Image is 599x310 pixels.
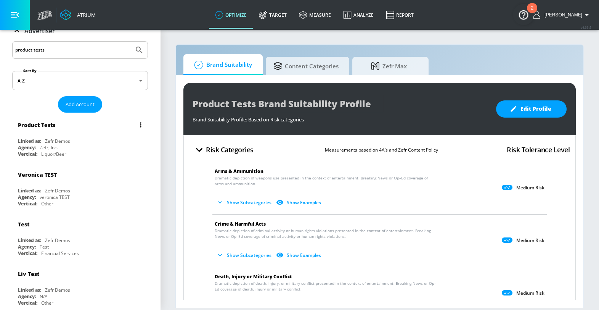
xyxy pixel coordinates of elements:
div: Veronica TEST [18,171,57,178]
div: 2 [531,8,533,18]
div: Vertical: [18,151,37,157]
a: Atrium [60,9,96,21]
div: Test [18,221,29,228]
a: optimize [209,1,253,29]
span: Add Account [66,100,95,109]
button: Show Examples [275,249,324,262]
div: Product Tests [18,121,55,129]
div: Product TestsLinked as:Zefr DemosAgency:Zefr, Inc.Vertical:Liquor/Beer [12,116,148,159]
div: Zefr Demos [45,138,70,144]
div: Liquor/Beer [41,151,66,157]
div: Other [41,300,53,306]
span: Content Categories [273,57,339,75]
a: Target [253,1,293,29]
div: Agency: [18,293,36,300]
span: Crime & Harmful Acts [215,221,266,227]
p: Medium Risk [516,237,544,244]
p: Advertiser [24,27,55,35]
h4: Risk Categories [206,144,254,155]
a: measure [293,1,337,29]
div: Vertical: [18,300,37,306]
a: Analyze [337,1,380,29]
div: Vertical: [18,200,37,207]
span: v 4.33.5 [581,25,591,29]
span: Edit Profile [511,104,551,114]
div: Atrium [74,11,96,18]
div: Liv Test [18,270,39,278]
div: Linked as: [18,237,41,244]
div: N/A [40,293,48,300]
button: Show Subcategories [215,196,275,209]
div: Veronica TESTLinked as:Zefr DemosAgency:veronica TESTVertical:Other [12,165,148,209]
div: Agency: [18,244,36,250]
div: Test [40,244,49,250]
h4: Risk Tolerance Level [507,144,570,155]
button: Open Resource Center, 2 new notifications [513,4,534,25]
button: Show Subcategories [215,249,275,262]
div: veronica TEST [40,194,70,200]
button: Edit Profile [496,100,567,118]
div: Zefr, Inc. [40,144,58,151]
div: TestLinked as:Zefr DemosAgency:TestVertical:Financial Services [12,215,148,258]
p: Medium Risk [516,290,544,296]
span: Death, Injury or Military Conflict [215,273,292,280]
div: Agency: [18,194,36,200]
p: Measurements based on 4A’s and Zefr Content Policy [325,146,438,154]
button: Add Account [58,96,102,113]
button: Show Examples [275,196,324,209]
span: Brand Suitability [191,56,252,74]
button: Risk Categories [189,141,257,159]
p: Medium Risk [516,185,544,191]
div: A-Z [12,71,148,90]
div: Liv TestLinked as:Zefr DemosAgency:N/AVertical:Other [12,265,148,308]
div: Zefr Demos [45,237,70,244]
span: login as: shannon.belforti@zefr.com [541,12,582,18]
div: Advertiser [12,20,148,42]
button: [PERSON_NAME] [533,10,591,19]
div: Vertical: [18,250,37,257]
div: Linked as: [18,287,41,293]
span: Dramatic depiction of death, injury, or military conflict presented in the context of entertainme... [215,281,437,292]
div: Zefr Demos [45,287,70,293]
button: Submit Search [131,42,148,58]
input: Search by name [15,45,131,55]
div: Linked as: [18,187,41,194]
span: Arms & Ammunition [215,168,263,174]
div: Financial Services [41,250,79,257]
span: Zefr Max [360,57,418,75]
a: Report [380,1,420,29]
div: Linked as: [18,138,41,144]
div: Brand Suitability Profile: Based on Risk categories [193,112,488,123]
label: Sort By [22,68,38,73]
span: Dramatic depiction of criminal activity or human rights violations presented in the context of en... [215,228,437,239]
div: Agency: [18,144,36,151]
span: Dramatic depiction of weapons use presented in the context of entertainment. Breaking News or Op–... [215,175,437,187]
div: Zefr Demos [45,187,70,194]
div: Other [41,200,53,207]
